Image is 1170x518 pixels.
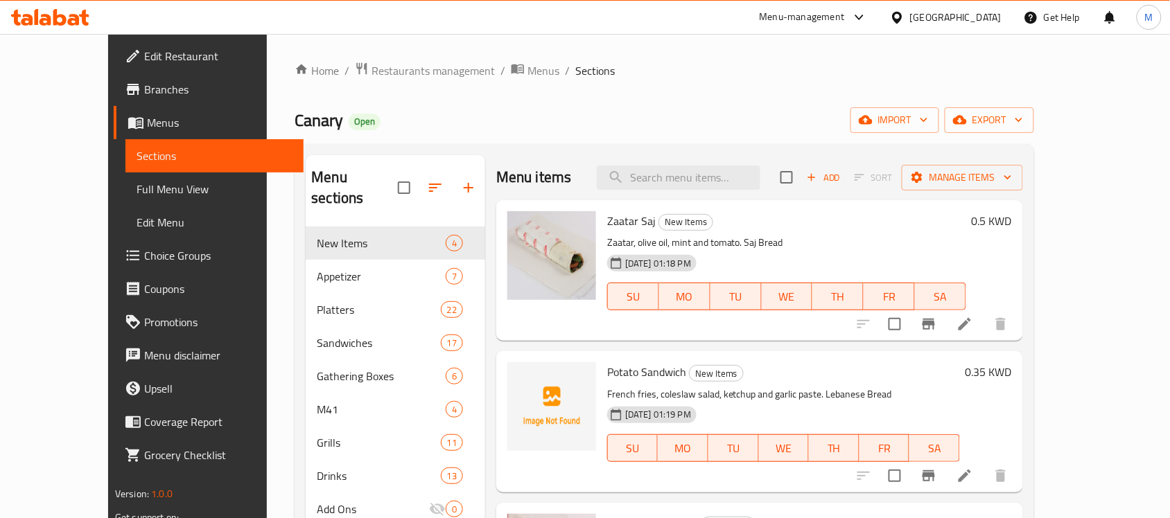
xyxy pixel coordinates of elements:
a: Grocery Checklist [114,438,304,472]
button: SA [915,283,966,310]
a: Restaurants management [355,62,495,80]
span: Zaatar Saj [607,211,656,231]
span: Select section [772,163,801,192]
div: Appetizer7 [306,260,485,293]
span: M41 [317,401,446,418]
span: Select all sections [390,173,419,202]
span: Upsell [144,380,292,397]
button: SU [607,283,659,310]
span: 0 [446,503,462,516]
span: 13 [442,470,462,483]
div: New Items [658,214,713,231]
li: / [565,62,570,79]
span: [DATE] 01:19 PM [620,408,697,421]
span: WE [767,287,807,307]
svg: Inactive section [429,501,446,517]
span: import [862,111,928,129]
span: Sort sections [419,171,452,204]
span: Grills [317,434,440,451]
a: Menus [114,106,304,139]
a: Menu disclaimer [114,339,304,372]
div: Sandwiches17 [306,326,485,359]
span: Branches [144,81,292,98]
span: 1.0.0 [151,485,173,503]
span: M [1145,10,1153,25]
span: 17 [442,337,462,350]
span: Choice Groups [144,247,292,264]
a: Edit menu item [957,467,973,484]
div: New Items4 [306,226,485,260]
p: Zaatar, olive oil, mint and tomato. Saj Bread [607,234,966,251]
span: MO [665,287,705,307]
div: items [446,268,463,285]
div: Gathering Boxes6 [306,359,485,393]
button: TH [812,283,864,310]
a: Promotions [114,305,304,339]
div: [GEOGRAPHIC_DATA] [910,10,1002,25]
input: search [597,166,760,190]
span: WE [765,438,804,458]
div: items [446,501,463,517]
button: SA [909,434,960,462]
span: 11 [442,436,462,449]
button: MO [658,434,708,462]
button: FR [864,283,915,310]
span: Drinks [317,467,440,484]
span: New Items [690,366,743,382]
div: Platters22 [306,293,485,326]
a: Full Menu View [125,172,304,206]
button: export [945,107,1034,133]
span: Coupons [144,280,292,297]
span: MO [663,438,703,458]
a: Menus [511,62,559,80]
span: 4 [446,403,462,416]
button: delete [984,307,1018,341]
div: Menu-management [760,9,845,26]
span: Select to update [880,310,909,339]
button: FR [859,434,910,462]
a: Coverage Report [114,405,304,438]
span: Add [805,170,842,186]
span: Edit Menu [137,214,292,231]
button: Branch-specific-item [912,459,945,492]
button: Branch-specific-item [912,307,945,341]
span: Add item [801,167,846,188]
div: items [446,368,463,384]
a: Home [295,62,339,79]
button: TU [710,283,762,310]
span: New Items [317,235,446,251]
span: Manage items [913,169,1012,186]
span: SU [613,287,654,307]
span: FR [865,438,905,458]
span: [DATE] 01:18 PM [620,257,697,270]
a: Edit Restaurant [114,39,304,73]
div: New Items [689,365,744,382]
span: Platters [317,301,440,318]
span: Gathering Boxes [317,368,446,384]
button: MO [659,283,710,310]
button: Add section [452,171,485,204]
div: items [446,235,463,251]
span: Canary [295,105,343,136]
a: Coupons [114,272,304,305]
span: Add Ons [317,501,429,517]
span: Appetizer [317,268,446,285]
span: Restaurants management [372,62,495,79]
span: SU [613,438,652,458]
button: TU [708,434,759,462]
h6: 0.35 KWD [966,362,1012,382]
button: delete [984,459,1018,492]
span: Menus [527,62,559,79]
a: Branches [114,73,304,106]
span: Grocery Checklist [144,447,292,463]
div: M414 [306,393,485,426]
span: Sections [575,62,615,79]
span: TU [714,438,753,458]
span: Sandwiches [317,334,440,351]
